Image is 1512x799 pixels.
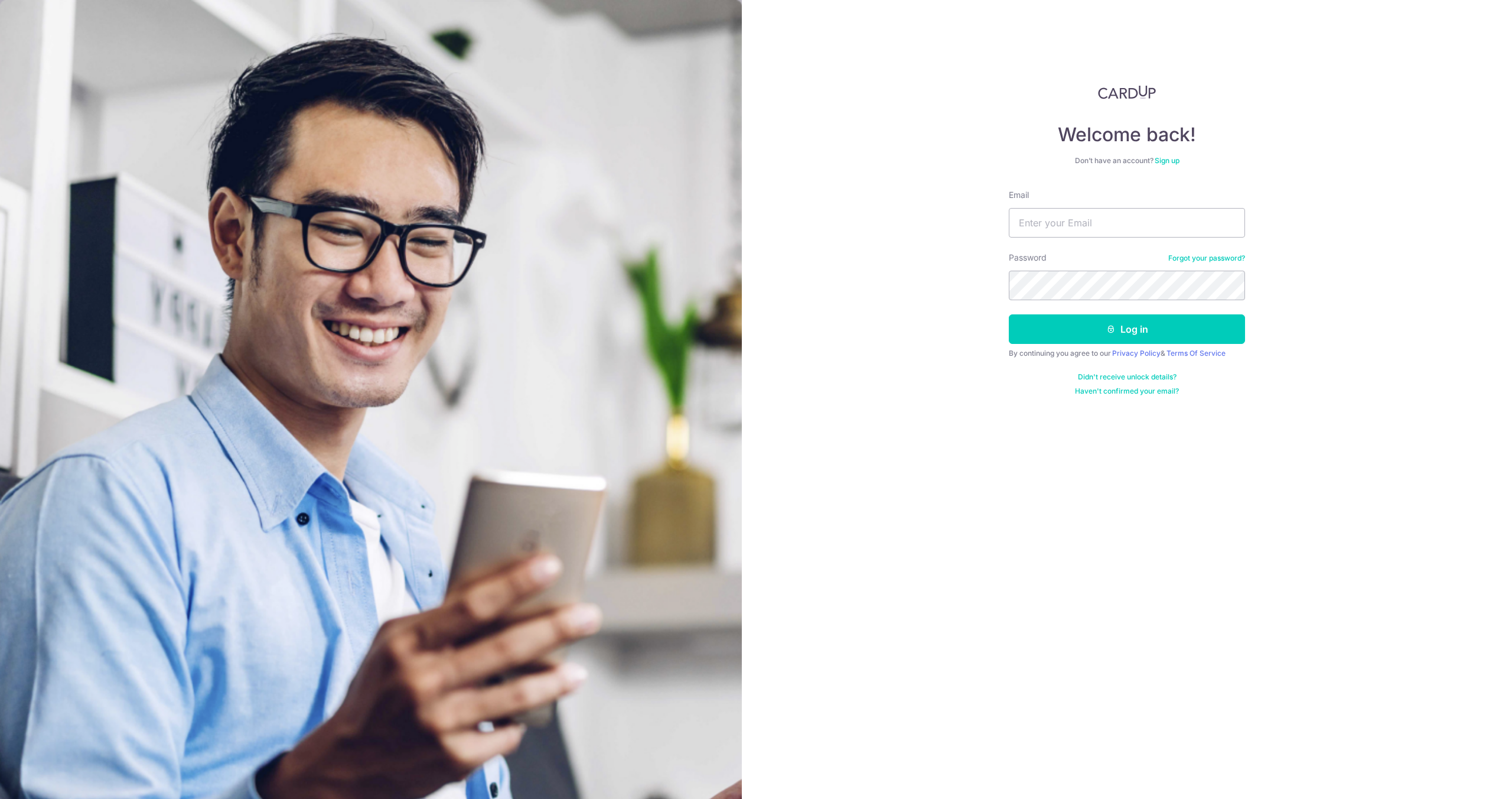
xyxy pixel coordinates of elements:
[1168,254,1245,263] a: Forgot your password?
[1009,208,1245,238] input: Enter your Email
[1155,156,1179,165] a: Sign up
[1078,372,1177,382] a: Didn't receive unlock details?
[1009,123,1245,147] h4: Welcome back!
[1009,156,1245,165] div: Don’t have an account?
[1075,386,1179,396] a: Haven't confirmed your email?
[1166,349,1226,358] a: Terms Of Service
[1009,314,1245,344] button: Log in
[1112,349,1161,358] a: Privacy Policy
[1009,189,1029,201] label: Email
[1098,85,1156,99] img: CardUp Logo
[1009,349,1245,358] div: By continuing you agree to our &
[1009,252,1047,264] label: Password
